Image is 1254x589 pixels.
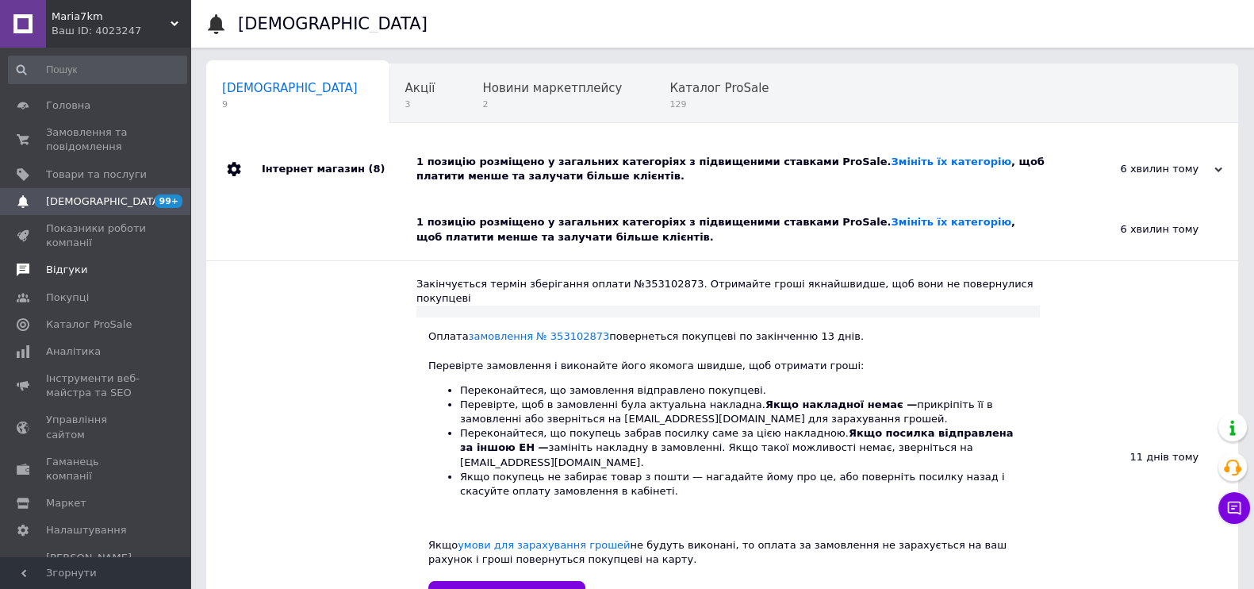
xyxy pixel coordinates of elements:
[482,98,622,110] span: 2
[1064,162,1222,176] div: 6 хвилин тому
[52,24,190,38] div: Ваш ID: 4023247
[46,125,147,154] span: Замовлення та повідомлення
[669,81,769,95] span: Каталог ProSale
[46,291,89,305] span: Покупці
[482,81,622,95] span: Новини маркетплейсу
[460,426,1028,470] li: Переконайтеся, що покупець забрав посилку саме за цією накладною. замініть накладну в замовленні....
[765,398,917,410] b: Якщо накладної немає —
[669,98,769,110] span: 129
[469,330,610,342] a: замовлення № 353102873
[1218,492,1250,524] button: Чат з покупцем
[222,81,358,95] span: [DEMOGRAPHIC_DATA]
[46,496,86,510] span: Маркет
[460,398,1028,426] li: Перевірте, щоб в замовленні була актуальна накладна. прикріпіть її в замовленні або зверніться на...
[46,371,147,400] span: Інструменти веб-майстра та SEO
[238,14,428,33] h1: [DEMOGRAPHIC_DATA]
[46,413,147,441] span: Управління сайтом
[8,56,187,84] input: Пошук
[46,167,147,182] span: Товари та послуги
[891,216,1010,228] a: Змініть їх категорію
[46,263,87,277] span: Відгуки
[458,539,630,551] a: умови для зарахування грошей
[405,98,435,110] span: 3
[368,163,385,175] span: (8)
[46,318,132,332] span: Каталог ProSale
[52,10,171,24] span: Maria7km
[416,155,1064,183] div: 1 позицію розміщено у загальних категоріях з підвищеними ставками ProSale. , щоб платити менше та...
[46,523,127,537] span: Налаштування
[416,277,1040,306] div: Закінчується термін зберігання оплати №353102873. Отримайте гроші якнайшвидше, щоб вони не поверн...
[1040,199,1238,260] div: 6 хвилин тому
[262,139,416,199] div: Інтернет магазин
[46,345,101,359] span: Аналітика
[416,215,1040,244] div: 1 позицію розміщено у загальних категоріях з підвищеними ставками ProSale. , щоб платити менше та...
[46,455,147,483] span: Гаманець компанії
[460,470,1028,499] li: Якщо покупець не забирає товар з пошти — нагадайте йому про це, або поверніть посилку назад і ска...
[405,81,435,95] span: Акції
[222,98,358,110] span: 9
[891,156,1010,167] a: Змініть їх категорію
[46,221,147,250] span: Показники роботи компанії
[460,383,1028,398] li: Переконайтеся, що замовлення відправлено покупцеві.
[46,98,90,113] span: Головна
[155,194,182,208] span: 99+
[46,194,163,209] span: [DEMOGRAPHIC_DATA]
